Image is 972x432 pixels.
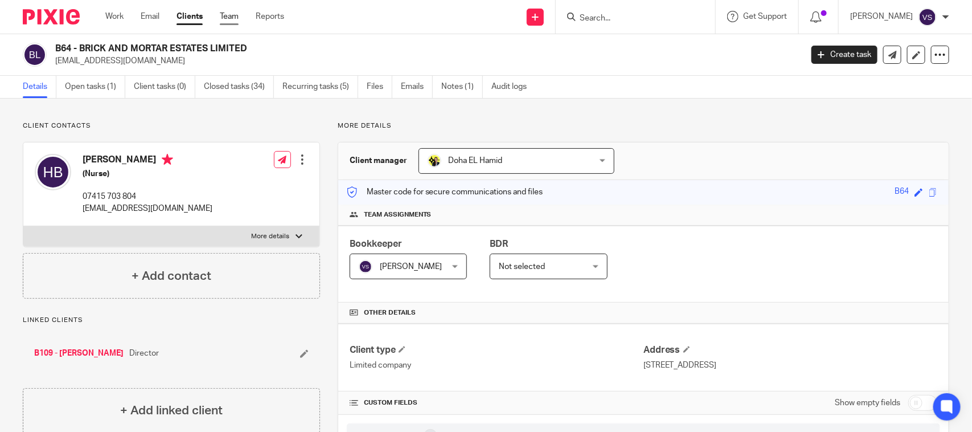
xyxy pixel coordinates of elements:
img: Doha-Starbridge.jpg [428,154,441,168]
p: [PERSON_NAME] [850,11,913,22]
a: Recurring tasks (5) [282,76,358,98]
p: Client contacts [23,121,320,131]
a: Closed tasks (34) [204,76,274,98]
h4: + Add linked client [120,402,223,419]
span: Doha EL Hamid [449,157,503,165]
span: [PERSON_NAME] [380,263,442,271]
span: Team assignments [364,210,432,219]
a: Work [105,11,124,22]
p: [EMAIL_ADDRESS][DOMAIN_NAME] [83,203,212,214]
img: Pixie [23,9,80,25]
i: Primary [162,154,173,165]
a: Open tasks (1) [65,76,125,98]
a: Email [141,11,159,22]
label: Show empty fields [835,397,900,409]
span: Bookkeeper [350,239,402,248]
a: Files [367,76,392,98]
img: svg%3E [918,8,937,26]
p: 07415 703 804 [83,191,212,202]
span: BDR [490,239,508,248]
h3: Client manager [350,155,407,166]
span: Get Support [743,13,787,21]
span: Director [129,348,159,359]
p: More details [252,232,290,241]
a: Client tasks (0) [134,76,195,98]
p: Limited company [350,360,643,371]
h2: B64 - BRICK AND MORTAR ESTATES LIMITED [55,43,646,55]
input: Search [579,14,681,24]
p: Master code for secure communications and files [347,186,543,198]
a: Details [23,76,56,98]
a: Create task [811,46,877,64]
img: svg%3E [23,43,47,67]
h4: [PERSON_NAME] [83,154,212,168]
p: More details [338,121,949,131]
a: B109 - [PERSON_NAME] [34,348,124,359]
a: Notes (1) [441,76,483,98]
a: Emails [401,76,433,98]
h5: (Nurse) [83,168,212,180]
a: Audit logs [491,76,535,98]
span: Other details [364,308,416,317]
h4: Address [643,344,937,356]
h4: + Add contact [132,267,211,285]
img: svg%3E [35,154,71,190]
p: [EMAIL_ADDRESS][DOMAIN_NAME] [55,55,794,67]
a: Team [220,11,239,22]
h4: CUSTOM FIELDS [350,398,643,407]
p: [STREET_ADDRESS] [643,360,937,371]
div: B64 [895,186,909,199]
h4: Client type [350,344,643,356]
p: Linked clients [23,316,320,325]
img: svg%3E [359,260,372,274]
a: Clients [177,11,203,22]
a: Reports [256,11,284,22]
span: Not selected [499,263,545,271]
